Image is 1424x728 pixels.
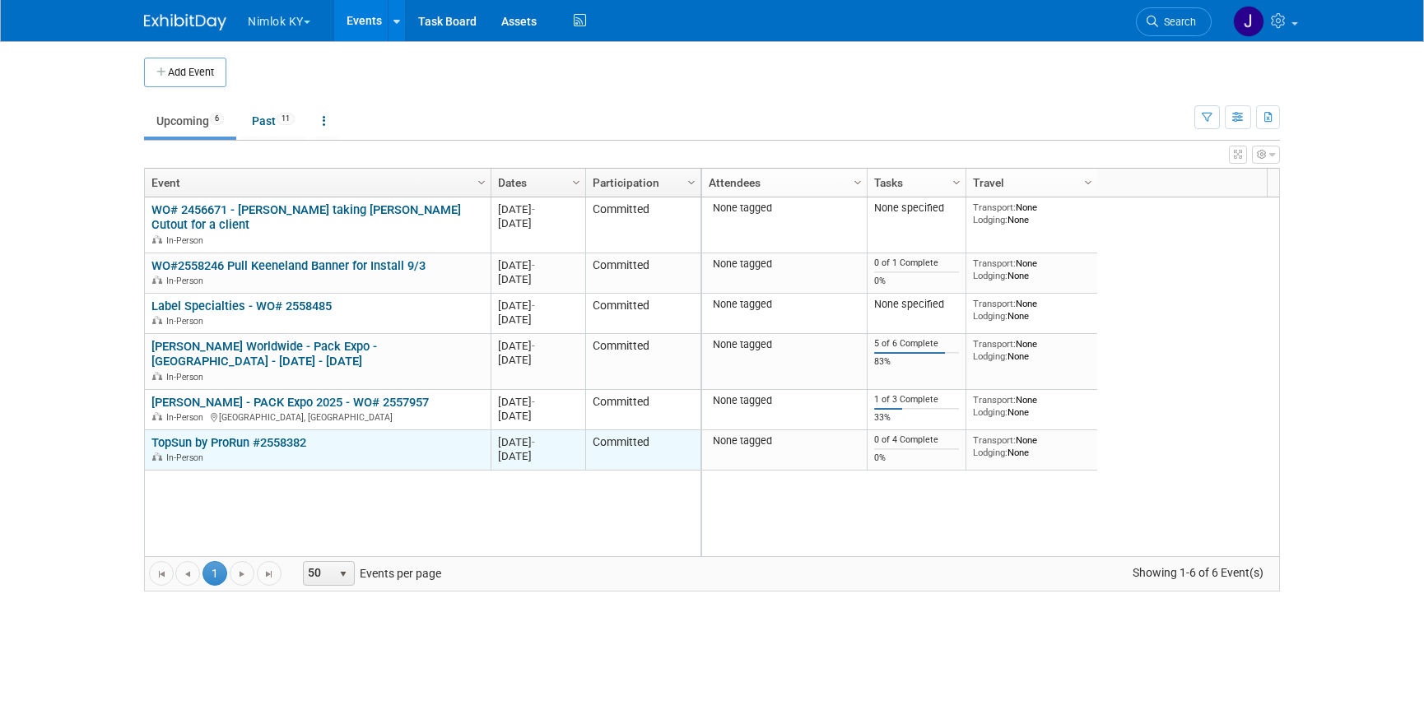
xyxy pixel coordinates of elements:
[973,447,1008,458] span: Lodging:
[874,394,960,406] div: 1 of 3 Complete
[685,176,698,189] span: Column Settings
[151,202,461,233] a: WO# 2456671 - [PERSON_NAME] taking [PERSON_NAME] Cutout for a client
[498,313,578,327] div: [DATE]
[144,105,236,137] a: Upcoming6
[498,395,578,409] div: [DATE]
[149,561,174,586] a: Go to the first page
[973,270,1008,281] span: Lodging:
[709,434,861,447] div: None tagged
[568,169,586,193] a: Column Settings
[973,257,1016,269] span: Transport:
[473,169,491,193] a: Column Settings
[1158,16,1196,28] span: Search
[570,176,583,189] span: Column Settings
[151,395,429,410] a: [PERSON_NAME] - PACK Expo 2025 - WO# 2557957
[263,568,276,581] span: Go to the last page
[166,412,208,423] span: In-Person
[181,568,194,581] span: Go to the previous page
[151,410,483,424] div: [GEOGRAPHIC_DATA], [GEOGRAPHIC_DATA]
[709,298,861,311] div: None tagged
[532,340,535,352] span: -
[585,390,700,430] td: Committed
[152,412,162,420] img: In-Person Event
[498,353,578,367] div: [DATE]
[166,235,208,246] span: In-Person
[973,434,1091,458] div: None None
[175,561,200,586] a: Go to the previous page
[683,169,701,193] a: Column Settings
[1082,176,1095,189] span: Column Settings
[532,259,535,271] span: -
[498,409,578,423] div: [DATE]
[585,430,700,471] td: Committed
[973,406,1008,418] span: Lodging:
[585,294,700,334] td: Committed
[144,14,226,30] img: ExhibitDay
[874,298,960,311] div: None specified
[849,169,868,193] a: Column Settings
[532,203,535,216] span: -
[585,197,700,253] td: Committed
[282,561,458,586] span: Events per page
[498,272,578,286] div: [DATE]
[240,105,307,137] a: Past11
[709,202,861,215] div: None tagged
[973,257,1091,281] div: None None
[874,356,960,368] div: 83%
[498,435,578,449] div: [DATE]
[874,434,960,446] div: 0 of 4 Complete
[166,276,208,286] span: In-Person
[166,316,208,327] span: In-Person
[257,561,282,586] a: Go to the last page
[1118,561,1279,584] span: Showing 1-6 of 6 Event(s)
[973,338,1091,362] div: None None
[585,334,700,390] td: Committed
[304,562,332,585] span: 50
[973,202,1016,213] span: Transport:
[874,276,960,287] div: 0%
[230,561,254,586] a: Go to the next page
[973,169,1087,197] a: Travel
[1233,6,1264,37] img: Jamie Dunn
[973,394,1091,418] div: None None
[874,412,960,424] div: 33%
[874,452,960,464] div: 0%
[151,169,480,197] a: Event
[973,310,1008,322] span: Lodging:
[277,113,295,125] span: 11
[709,169,856,197] a: Attendees
[1080,169,1098,193] a: Column Settings
[973,298,1016,309] span: Transport:
[151,258,426,273] a: WO#2558246 Pull Keeneland Banner for Install 9/3
[202,561,227,586] span: 1
[593,169,690,197] a: Participation
[1136,7,1212,36] a: Search
[498,449,578,463] div: [DATE]
[152,372,162,380] img: In-Person Event
[874,202,960,215] div: None specified
[166,372,208,383] span: In-Person
[337,568,350,581] span: select
[152,452,162,461] img: In-Person Event
[851,176,864,189] span: Column Settings
[874,257,960,269] div: 0 of 1 Complete
[235,568,249,581] span: Go to the next page
[973,350,1008,362] span: Lodging:
[152,276,162,284] img: In-Person Event
[152,316,162,324] img: In-Person Event
[973,338,1016,350] span: Transport:
[585,253,700,294] td: Committed
[973,394,1016,406] span: Transport:
[151,299,332,313] a: Label Specialties - WO# 2558485
[950,176,963,189] span: Column Settings
[532,436,535,448] span: -
[973,214,1008,225] span: Lodging:
[151,339,377,369] a: [PERSON_NAME] Worldwide - Pack Expo - [GEOGRAPHIC_DATA] - [DATE] - [DATE]
[498,216,578,230] div: [DATE]
[152,235,162,243] img: In-Person Event
[498,169,575,197] a: Dates
[144,58,226,87] button: Add Event
[155,568,168,581] span: Go to the first page
[973,434,1016,446] span: Transport:
[709,394,861,407] div: None tagged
